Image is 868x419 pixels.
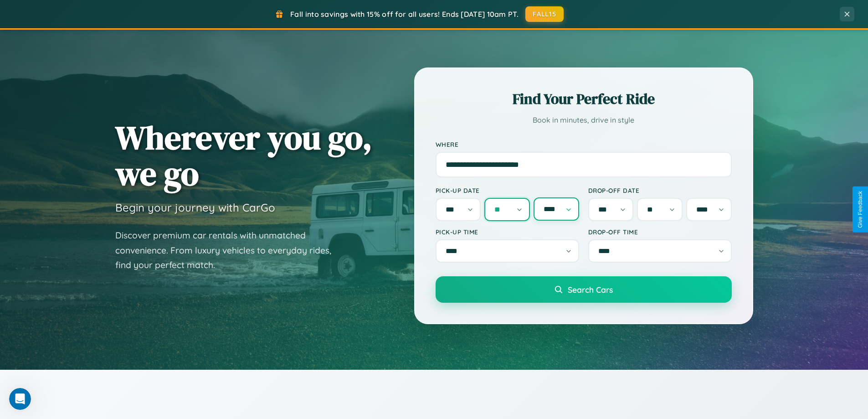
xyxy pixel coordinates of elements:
[436,276,732,303] button: Search Cars
[290,10,519,19] span: Fall into savings with 15% off for all users! Ends [DATE] 10am PT.
[857,191,863,228] div: Give Feedback
[115,119,372,191] h1: Wherever you go, we go
[436,89,732,109] h2: Find Your Perfect Ride
[115,201,275,214] h3: Begin your journey with CarGo
[525,6,564,22] button: FALL15
[436,186,579,194] label: Pick-up Date
[436,228,579,236] label: Pick-up Time
[588,228,732,236] label: Drop-off Time
[568,285,613,295] span: Search Cars
[436,140,732,148] label: Where
[436,114,732,127] p: Book in minutes, drive in style
[115,228,343,273] p: Discover premium car rentals with unmatched convenience. From luxury vehicles to everyday rides, ...
[588,186,732,194] label: Drop-off Date
[9,388,31,410] iframe: Intercom live chat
